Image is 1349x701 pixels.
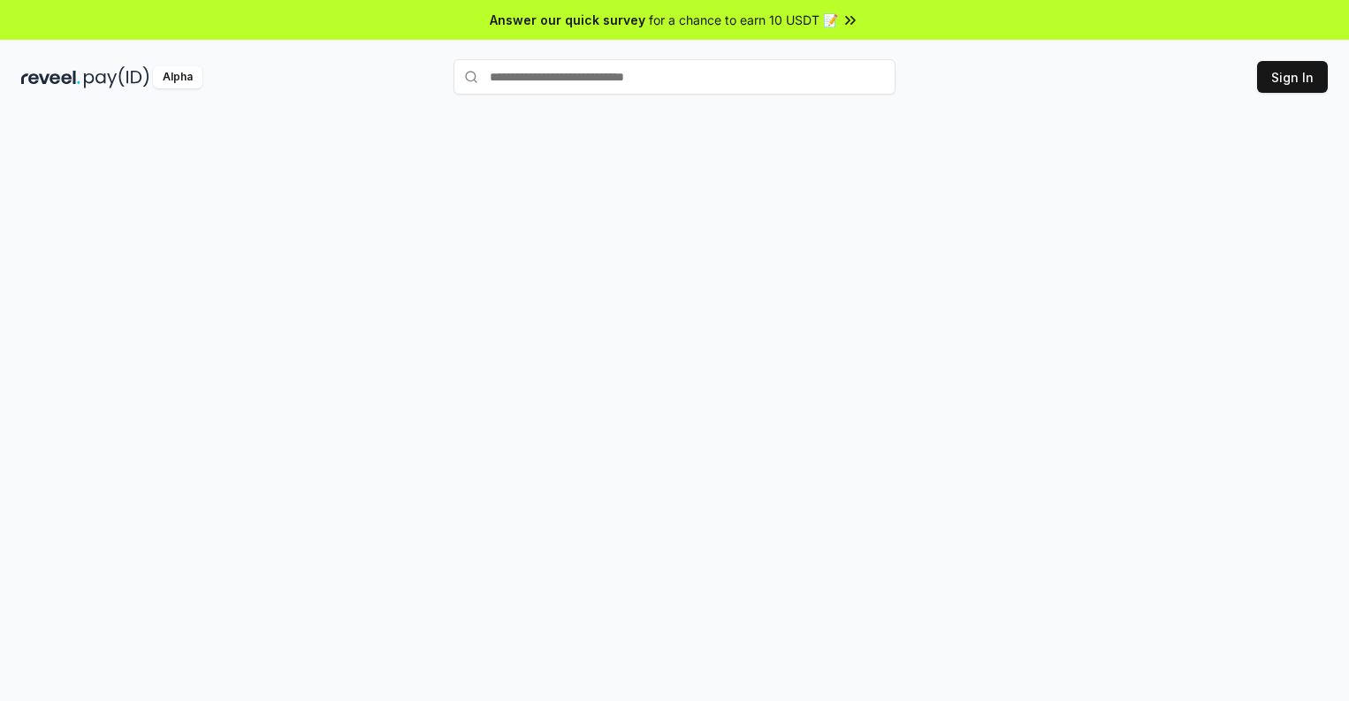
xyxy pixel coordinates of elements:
[153,66,202,88] div: Alpha
[649,11,838,29] span: for a chance to earn 10 USDT 📝
[84,66,149,88] img: pay_id
[21,66,80,88] img: reveel_dark
[490,11,645,29] span: Answer our quick survey
[1257,61,1328,93] button: Sign In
